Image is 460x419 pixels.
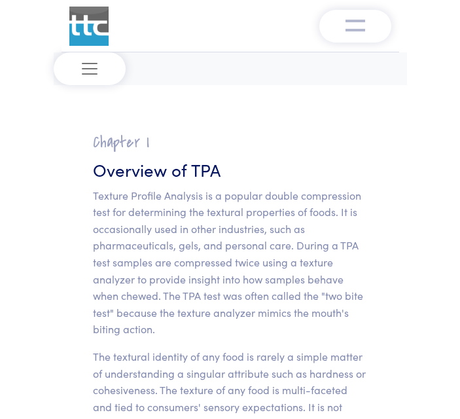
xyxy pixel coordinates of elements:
img: ttc_logo_1x1_v1.0.png [69,7,109,46]
h3: Overview of TPA [93,158,368,181]
button: Toggle navigation [54,52,126,85]
img: menu-v1.0.png [345,16,365,32]
button: Toggle navigation [319,10,391,43]
p: Texture Profile Analysis is a popular double compression test for determining the textural proper... [93,187,368,338]
h2: Chapter I [93,132,368,153]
